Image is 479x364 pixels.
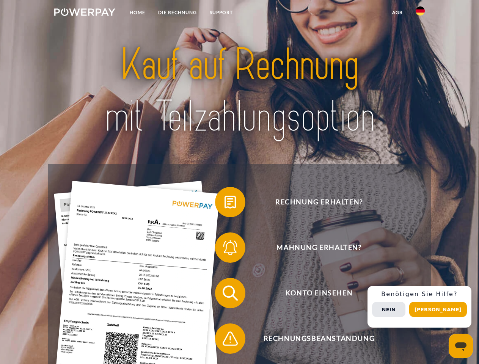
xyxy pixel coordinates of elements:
a: SUPPORT [203,6,239,19]
img: qb_search.svg [221,284,240,303]
a: DIE RECHNUNG [152,6,203,19]
img: qb_warning.svg [221,329,240,348]
span: Rechnung erhalten? [226,187,412,217]
button: Nein [372,302,405,317]
img: title-powerpay_de.svg [72,36,407,145]
span: Rechnungsbeanstandung [226,323,412,354]
button: Rechnungsbeanstandung [215,323,412,354]
a: agb [386,6,409,19]
button: Mahnung erhalten? [215,232,412,263]
span: Konto einsehen [226,278,412,308]
iframe: Schaltfläche zum Öffnen des Messaging-Fensters [449,334,473,358]
img: qb_bell.svg [221,238,240,257]
img: logo-powerpay-white.svg [54,8,115,16]
img: de [416,6,425,16]
button: [PERSON_NAME] [409,302,467,317]
span: Mahnung erhalten? [226,232,412,263]
button: Konto einsehen [215,278,412,308]
img: qb_bill.svg [221,193,240,212]
h3: Benötigen Sie Hilfe? [372,290,467,298]
a: Home [123,6,152,19]
div: Schnellhilfe [367,286,471,328]
button: Rechnung erhalten? [215,187,412,217]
